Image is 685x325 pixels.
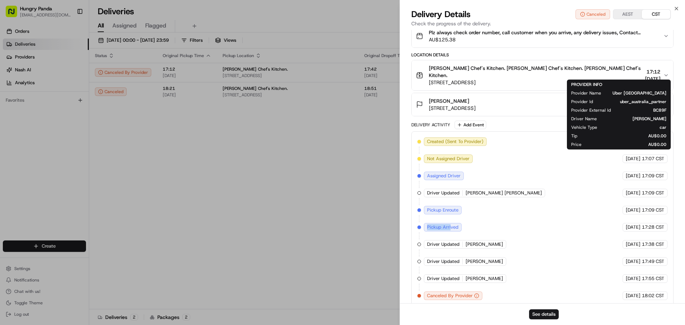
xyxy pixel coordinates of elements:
button: [PERSON_NAME][STREET_ADDRESS]17:42[DATE] [412,93,673,116]
div: Past conversations [7,93,48,98]
span: [DATE] [626,190,640,196]
span: Tip [571,133,577,139]
span: Provider External Id [571,107,611,113]
img: 1736555255976-a54dd68f-1ca7-489b-9aae-adbdc363a1c4 [14,111,20,117]
p: Welcome 👋 [7,29,130,40]
button: Start new chat [121,70,130,79]
button: See details [529,309,559,319]
span: AU$0.00 [593,142,666,147]
p: Check the progress of the delivery. [411,20,674,27]
span: 8月15日 [27,130,44,136]
span: 17:28 CST [642,224,664,230]
span: AU$0.00 [589,133,666,139]
div: 📗 [7,160,13,166]
button: Plz always check order number, call customer when you arrive, any delivery issues, Contact WhatsA... [412,25,673,47]
span: 17:09 CST [642,173,664,179]
div: Location Details [411,52,674,58]
div: Delivery Activity [411,122,450,128]
button: AEST [613,10,642,19]
span: BC89F [622,107,666,113]
span: Delivery Details [411,9,471,20]
button: See all [111,91,130,100]
span: [DATE] [626,293,640,299]
div: We're available if you need us! [32,75,98,81]
span: [PERSON_NAME] [PERSON_NAME] [466,190,542,196]
span: [PERSON_NAME] [466,241,503,248]
span: PROVIDER INFO [571,82,602,87]
span: 17:12 [645,68,660,75]
img: Nash [7,7,21,21]
span: • [59,111,62,116]
span: 17:55 CST [642,275,664,282]
span: Vehicle Type [571,125,597,130]
span: Plz always check order number, call customer when you arrive, any delivery issues, Contact WhatsA... [429,29,658,36]
span: [DATE] [626,275,640,282]
span: Provider Name [571,90,601,96]
span: [DATE] [645,75,660,82]
span: [DATE] [626,156,640,162]
span: Price [571,142,582,147]
a: 📗Knowledge Base [4,157,57,169]
span: Uber [GEOGRAPHIC_DATA] [613,90,666,96]
span: 17:09 CST [642,207,664,213]
span: Not Assigned Driver [427,156,470,162]
span: AU$125.38 [429,36,658,43]
span: API Documentation [67,159,115,167]
button: CST [642,10,670,19]
button: Canceled [575,9,610,19]
span: Driver Updated [427,258,460,265]
div: 💻 [60,160,66,166]
span: • [24,130,26,136]
span: Assigned Driver [427,173,461,179]
span: Pickup Arrived [427,224,458,230]
span: [DATE] [626,207,640,213]
span: uber_australia_partner [604,99,666,105]
span: Knowledge Base [14,159,55,167]
span: Driver Updated [427,275,460,282]
span: [DATE] [626,173,640,179]
img: 1736555255976-a54dd68f-1ca7-489b-9aae-adbdc363a1c4 [7,68,20,81]
span: Provider Id [571,99,593,105]
span: [STREET_ADDRESS] [429,105,476,112]
span: [PERSON_NAME] [466,258,503,265]
span: [DATE] [626,258,640,265]
span: Driver Updated [427,190,460,196]
span: [PERSON_NAME] [22,111,58,116]
input: Clear [19,46,118,54]
span: [DATE] [626,224,640,230]
span: car [609,125,666,130]
span: Driver Updated [427,241,460,248]
span: [DATE] [626,241,640,248]
span: Pylon [71,177,86,182]
span: [PERSON_NAME] [466,275,503,282]
span: [PERSON_NAME] [608,116,666,122]
img: Bea Lacdao [7,104,19,115]
span: [PERSON_NAME] Chef's Kitchen. [PERSON_NAME] Chef's Kitchen. [PERSON_NAME] Chef's Kitchen. [429,65,642,79]
button: [PERSON_NAME] Chef's Kitchen. [PERSON_NAME] Chef's Kitchen. [PERSON_NAME] Chef's Kitchen.[STREET_... [412,60,673,90]
span: Pickup Enroute [427,207,458,213]
a: 💻API Documentation [57,157,117,169]
span: 18:02 CST [642,293,664,299]
span: 17:49 CST [642,258,664,265]
span: Canceled By Provider [427,293,473,299]
img: 1753817452368-0c19585d-7be3-40d9-9a41-2dc781b3d1eb [15,68,28,81]
span: 17:38 CST [642,241,664,248]
div: Start new chat [32,68,117,75]
span: [STREET_ADDRESS] [429,79,642,86]
span: Created (Sent To Provider) [427,138,483,145]
button: Add Event [455,121,486,129]
span: 17:07 CST [642,156,664,162]
a: Powered byPylon [50,177,86,182]
span: [PERSON_NAME] [429,97,469,105]
span: 8月19日 [63,111,80,116]
span: Driver Name [571,116,597,122]
span: 17:09 CST [642,190,664,196]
